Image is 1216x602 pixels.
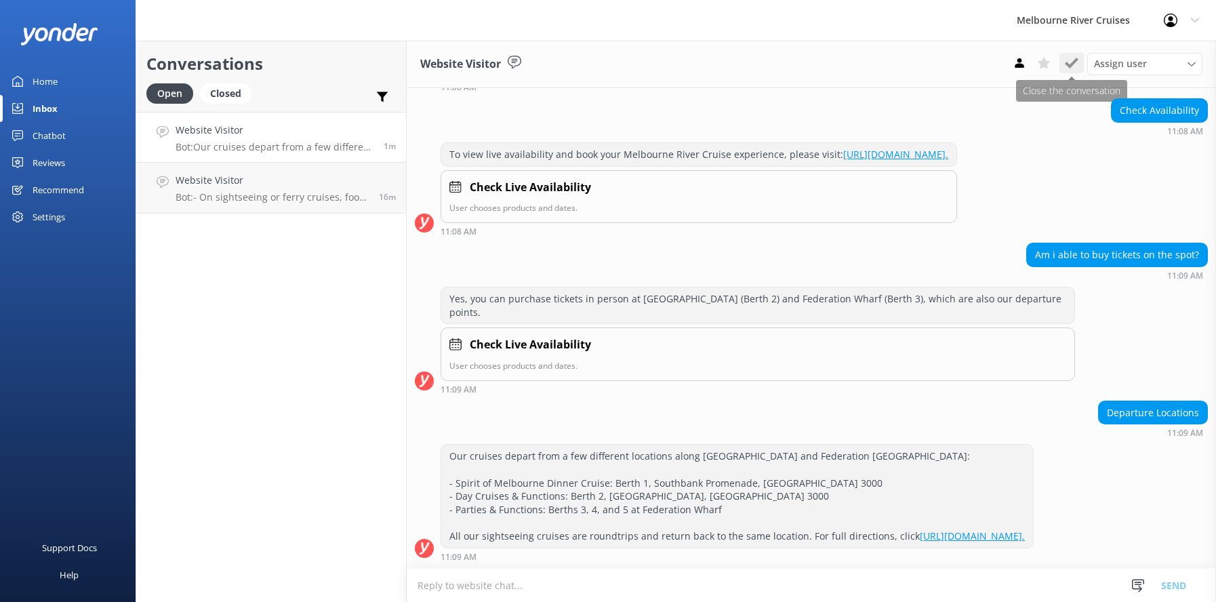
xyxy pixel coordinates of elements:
[441,143,956,166] div: To view live availability and book your Melbourne River Cruise experience, please visit:
[420,56,501,73] h3: Website Visitor
[1098,428,1208,437] div: Aug 29 2025 11:09am (UTC +10:00) Australia/Sydney
[441,228,477,236] strong: 11:08 AM
[449,201,948,214] p: User chooses products and dates.
[1167,429,1203,437] strong: 11:09 AM
[843,148,948,161] a: [URL][DOMAIN_NAME].
[136,112,406,163] a: Website VisitorBot:Our cruises depart from a few different locations along [GEOGRAPHIC_DATA] and ...
[33,149,65,176] div: Reviews
[42,534,97,561] div: Support Docs
[1027,243,1207,266] div: Am i able to buy tickets on the spot?
[441,226,957,236] div: Aug 29 2025 11:08am (UTC +10:00) Australia/Sydney
[1087,53,1202,75] div: Assign User
[33,68,58,95] div: Home
[20,23,98,45] img: yonder-white-logo.png
[441,386,477,394] strong: 11:09 AM
[33,176,84,203] div: Recommend
[1111,126,1208,136] div: Aug 29 2025 11:08am (UTC +10:00) Australia/Sydney
[33,203,65,230] div: Settings
[33,95,58,122] div: Inbox
[470,336,591,354] h4: Check Live Availability
[176,141,373,153] p: Bot: Our cruises depart from a few different locations along [GEOGRAPHIC_DATA] and Federation [GE...
[470,179,591,197] h4: Check Live Availability
[33,122,66,149] div: Chatbot
[200,83,251,104] div: Closed
[441,82,1075,92] div: Aug 29 2025 11:08am (UTC +10:00) Australia/Sydney
[136,163,406,214] a: Website VisitorBot:- On sightseeing or ferry cruises, food and drinks are not included, but bever...
[200,85,258,100] a: Closed
[176,123,373,138] h4: Website Visitor
[1094,56,1147,71] span: Assign user
[146,51,396,77] h2: Conversations
[60,561,79,588] div: Help
[1167,272,1203,280] strong: 11:09 AM
[1026,270,1208,280] div: Aug 29 2025 11:09am (UTC +10:00) Australia/Sydney
[384,140,396,152] span: Aug 29 2025 11:09am (UTC +10:00) Australia/Sydney
[441,83,477,92] strong: 11:08 AM
[441,445,1033,547] div: Our cruises depart from a few different locations along [GEOGRAPHIC_DATA] and Federation [GEOGRAP...
[449,359,1066,372] p: User chooses products and dates.
[441,552,1034,561] div: Aug 29 2025 11:09am (UTC +10:00) Australia/Sydney
[176,191,369,203] p: Bot: - On sightseeing or ferry cruises, food and drinks are not included, but beverages and snack...
[920,529,1025,542] a: [URL][DOMAIN_NAME].
[146,85,200,100] a: Open
[441,287,1074,323] div: Yes, you can purchase tickets in person at [GEOGRAPHIC_DATA] (Berth 2) and Federation Wharf (Bert...
[441,384,1075,394] div: Aug 29 2025 11:09am (UTC +10:00) Australia/Sydney
[1167,127,1203,136] strong: 11:08 AM
[1112,99,1207,122] div: Check Availability
[146,83,193,104] div: Open
[441,553,477,561] strong: 11:09 AM
[176,173,369,188] h4: Website Visitor
[379,191,396,203] span: Aug 29 2025 10:54am (UTC +10:00) Australia/Sydney
[1099,401,1207,424] div: Departure Locations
